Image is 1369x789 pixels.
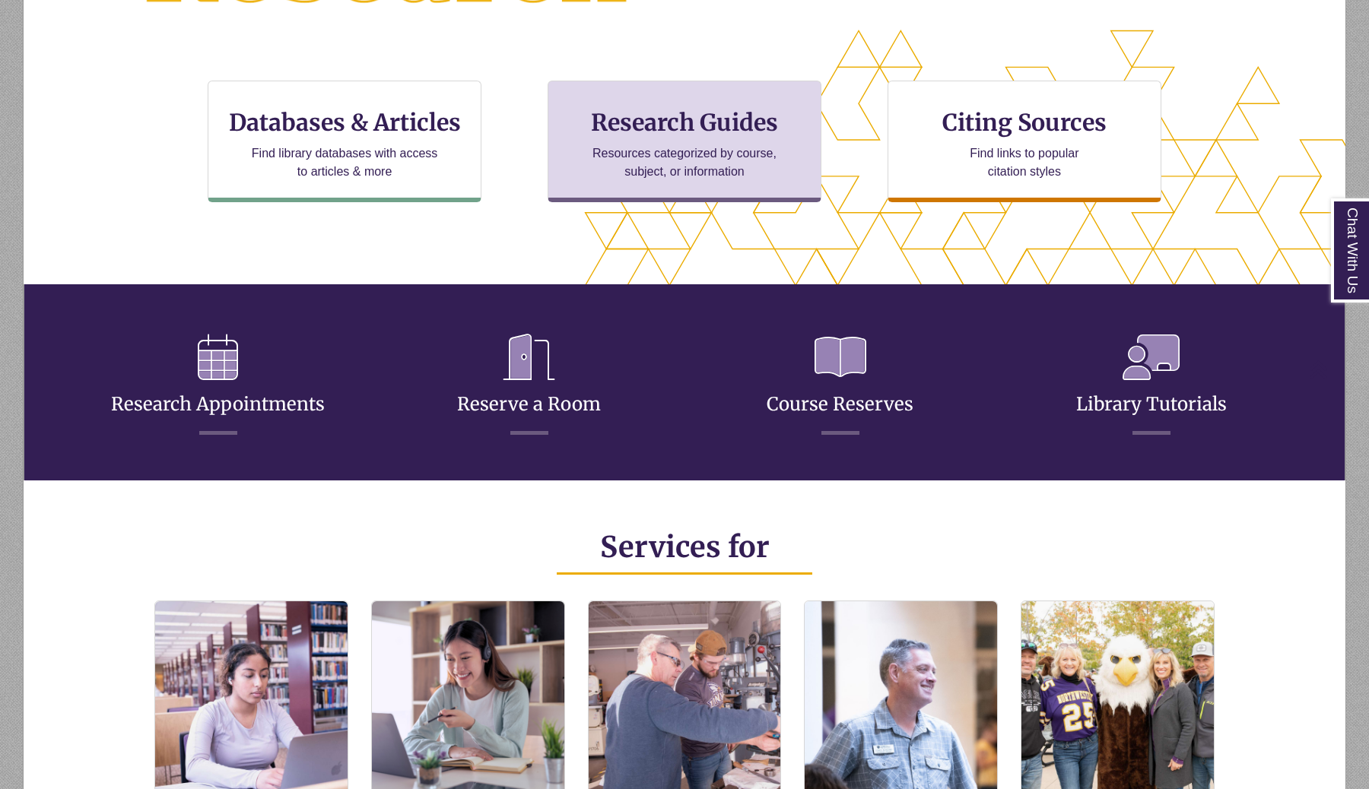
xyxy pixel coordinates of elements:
p: Find library databases with access to articles & more [246,144,444,181]
a: Databases & Articles Find library databases with access to articles & more [208,81,481,202]
a: Reserve a Room [457,356,601,416]
a: Research Guides Resources categorized by course, subject, or information [548,81,821,202]
a: Back to Top [1308,360,1365,380]
a: Citing Sources Find links to popular citation styles [888,81,1161,202]
p: Resources categorized by course, subject, or information [586,144,784,181]
span: Services for [600,529,770,565]
a: Library Tutorials [1076,356,1227,416]
a: Course Reserves [767,356,913,416]
h3: Citing Sources [932,108,1117,137]
h3: Databases & Articles [221,108,469,137]
p: Find links to popular citation styles [950,144,1098,181]
h3: Research Guides [561,108,808,137]
a: Research Appointments [111,356,325,416]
